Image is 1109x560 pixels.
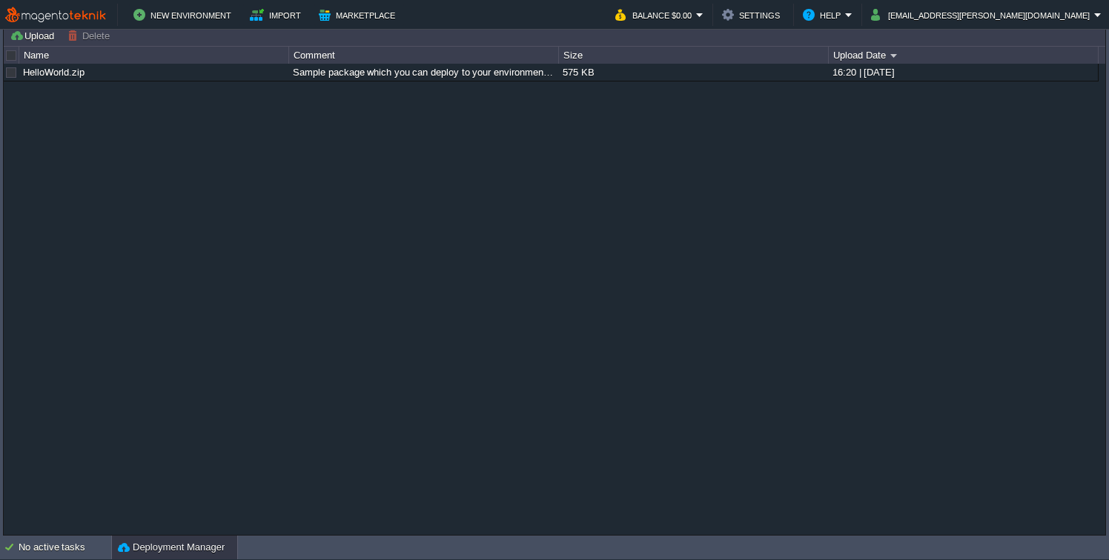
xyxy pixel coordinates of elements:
[803,6,845,24] button: Help
[23,67,85,78] a: HelloWorld.zip
[319,6,400,24] button: Marketplace
[290,47,558,64] div: Comment
[5,6,106,24] img: MagentoTeknik
[19,536,111,559] div: No active tasks
[615,6,696,24] button: Balance $0.00
[829,64,1097,81] div: 16:20 | [DATE]
[830,47,1098,64] div: Upload Date
[722,6,784,24] button: Settings
[10,29,59,42] button: Upload
[118,540,225,555] button: Deployment Manager
[250,6,305,24] button: Import
[20,47,288,64] div: Name
[560,47,828,64] div: Size
[289,64,557,81] div: Sample package which you can deploy to your environment. Feel free to delete and upload a package...
[871,6,1094,24] button: [EMAIL_ADDRESS][PERSON_NAME][DOMAIN_NAME]
[133,6,236,24] button: New Environment
[559,64,827,81] div: 575 KB
[67,29,114,42] button: Delete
